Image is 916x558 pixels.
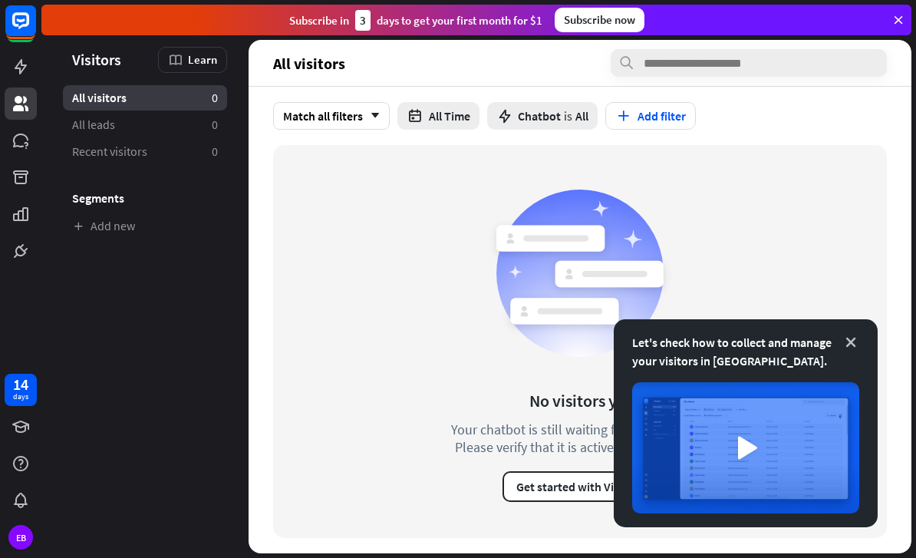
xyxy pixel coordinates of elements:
[518,108,561,124] span: Chatbot
[632,333,859,370] div: Let's check how to collect and manage your visitors in [GEOGRAPHIC_DATA].
[63,112,227,137] a: All leads 0
[63,139,227,164] a: Recent visitors 0
[13,391,28,402] div: days
[72,90,127,106] span: All visitors
[363,111,380,121] i: arrow_down
[8,525,33,550] div: EB
[575,108,588,124] span: All
[212,117,218,133] aside: 0
[355,10,371,31] div: 3
[605,102,696,130] button: Add filter
[63,190,227,206] h3: Segments
[63,213,227,239] a: Add new
[72,144,147,160] span: Recent visitors
[212,90,218,106] aside: 0
[5,374,37,406] a: 14 days
[212,144,218,160] aside: 0
[423,421,737,456] div: Your chatbot is still waiting for its first visitor. Please verify that it is active and accessible.
[13,378,28,391] div: 14
[564,108,572,124] span: is
[529,390,631,411] div: No visitors yet
[72,117,115,133] span: All leads
[289,10,542,31] div: Subscribe in days to get your first month for $1
[273,54,345,72] span: All visitors
[555,8,644,32] div: Subscribe now
[273,102,390,130] div: Match all filters
[397,102,479,130] button: All Time
[72,51,121,68] span: Visitors
[188,52,217,67] span: Learn
[632,382,859,513] img: image
[12,6,58,52] button: Open LiveChat chat widget
[502,471,657,502] button: Get started with Visitors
